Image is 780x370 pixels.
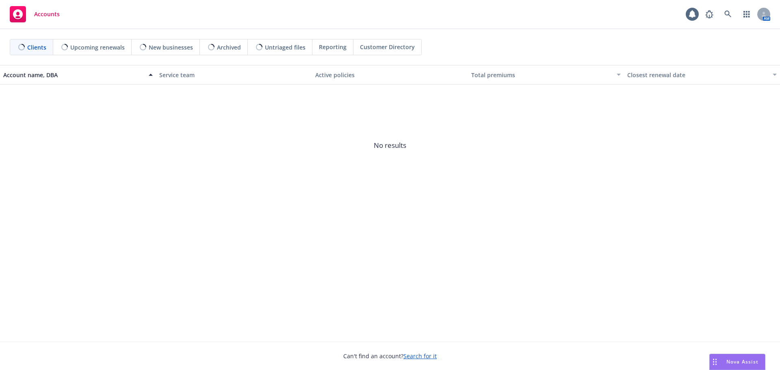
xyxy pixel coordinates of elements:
a: Search [720,6,736,22]
span: Can't find an account? [343,352,437,360]
span: Untriaged files [265,43,305,52]
span: Customer Directory [360,43,415,51]
span: Nova Assist [726,358,758,365]
button: Active policies [312,65,468,84]
span: New businesses [149,43,193,52]
span: Clients [27,43,46,52]
span: Reporting [319,43,347,51]
div: Closest renewal date [627,71,768,79]
div: Account name, DBA [3,71,144,79]
span: Upcoming renewals [70,43,125,52]
div: Drag to move [710,354,720,370]
span: Accounts [34,11,60,17]
div: Service team [159,71,309,79]
a: Report a Bug [701,6,717,22]
a: Search for it [403,352,437,360]
div: Total premiums [471,71,612,79]
div: Active policies [315,71,465,79]
button: Total premiums [468,65,624,84]
button: Nova Assist [709,354,765,370]
a: Accounts [6,3,63,26]
button: Closest renewal date [624,65,780,84]
a: Switch app [739,6,755,22]
span: Archived [217,43,241,52]
button: Service team [156,65,312,84]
